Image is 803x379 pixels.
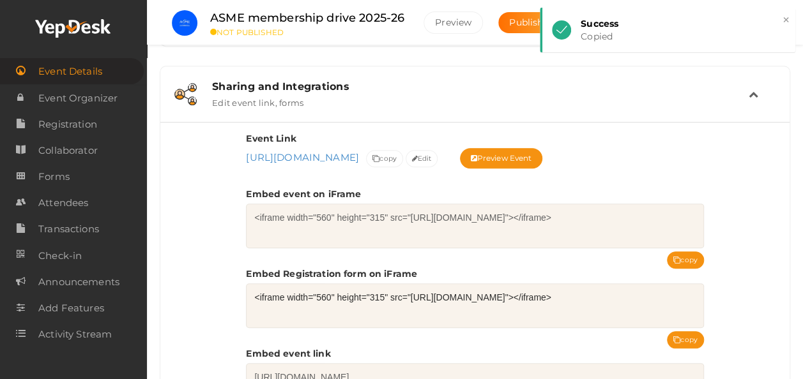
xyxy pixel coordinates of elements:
span: Check-in [38,243,82,269]
button: × [782,13,790,27]
button: Edit [406,150,438,167]
div: Sharing and Integrations [212,80,749,93]
label: Event Link [246,132,296,145]
button: copy [667,251,704,269]
label: Embed Registration form on iFrame [246,267,417,280]
button: Publish [498,12,554,33]
button: copy [667,331,704,348]
span: Attendees [38,190,88,216]
label: Embed event on iFrame [246,188,361,200]
div: Copied [581,30,786,43]
small: NOT PUBLISHED [210,27,404,37]
button: copy [366,150,403,167]
span: Event Details [38,59,102,84]
span: copy [372,152,397,165]
img: sharing.svg [174,83,197,105]
span: Announcements [38,269,119,295]
label: ASME membership drive 2025-26 [210,9,404,27]
label: Edit event link, forms [212,93,303,108]
span: Forms [38,164,70,189]
span: Edit [412,152,432,165]
label: Embed event link [246,347,330,360]
button: Preview [424,11,483,34]
a: [URL][DOMAIN_NAME] [246,151,359,163]
img: TB03FAF8_small.png [172,10,197,36]
span: Add Features [38,295,104,321]
button: Preview Event [460,148,543,168]
span: Activity Stream [38,322,112,347]
span: Publish [509,17,543,28]
a: Sharing and Integrations Edit event link, forms [167,98,783,110]
div: Success [581,17,786,30]
span: Registration [38,112,97,137]
span: Transactions [38,216,99,242]
span: Event Organizer [38,85,118,111]
span: Collaborator [38,138,98,163]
